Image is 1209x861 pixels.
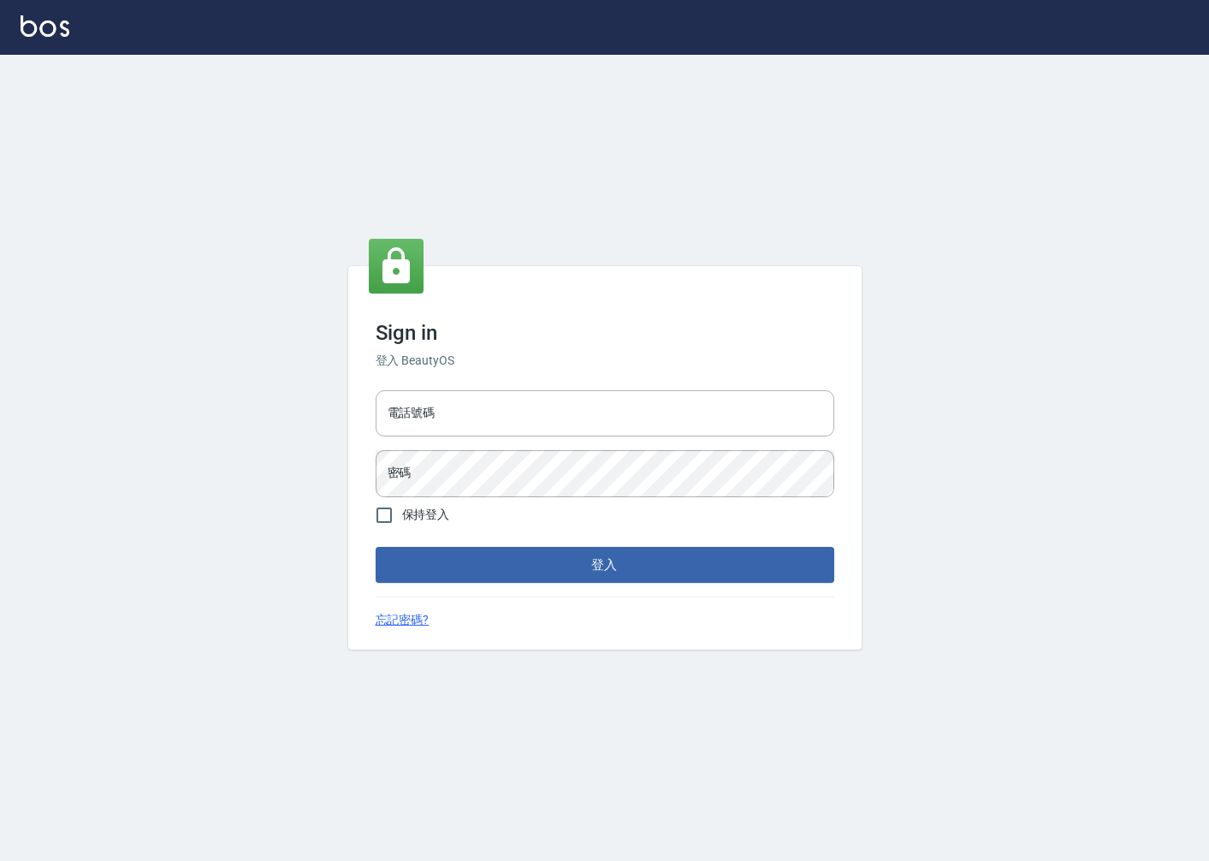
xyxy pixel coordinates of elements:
a: 忘記密碼? [376,611,430,629]
span: 保持登入 [402,506,450,524]
h3: Sign in [376,321,834,345]
button: 登入 [376,547,834,583]
h6: 登入 BeautyOS [376,352,834,370]
img: Logo [21,15,69,37]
